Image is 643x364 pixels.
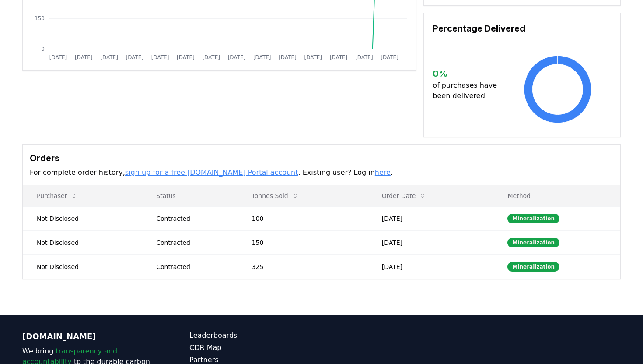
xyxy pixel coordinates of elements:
div: Contracted [156,262,231,271]
tspan: [DATE] [100,54,118,60]
div: Contracted [156,214,231,223]
tspan: [DATE] [49,54,67,60]
tspan: [DATE] [177,54,195,60]
td: 150 [238,230,368,254]
tspan: [DATE] [151,54,169,60]
p: of purchases have been delivered [433,80,504,101]
div: Mineralization [507,214,559,223]
h3: 0 % [433,67,504,80]
td: Not Disclosed [23,230,142,254]
tspan: [DATE] [381,54,398,60]
tspan: 0 [41,46,45,52]
a: here [375,168,391,177]
div: Mineralization [507,238,559,247]
button: Order Date [375,187,433,205]
h3: Percentage Delivered [433,22,612,35]
button: Tonnes Sold [245,187,306,205]
tspan: [DATE] [304,54,322,60]
button: Purchaser [30,187,84,205]
p: For complete order history, . Existing user? Log in . [30,167,613,178]
h3: Orders [30,152,613,165]
td: Not Disclosed [23,206,142,230]
tspan: [DATE] [330,54,348,60]
tspan: [DATE] [202,54,220,60]
tspan: [DATE] [253,54,271,60]
td: [DATE] [368,254,494,279]
p: Method [500,191,613,200]
a: sign up for a free [DOMAIN_NAME] Portal account [125,168,298,177]
td: 325 [238,254,368,279]
tspan: 150 [35,15,45,21]
td: [DATE] [368,230,494,254]
tspan: [DATE] [228,54,246,60]
td: Not Disclosed [23,254,142,279]
div: Contracted [156,238,231,247]
a: CDR Map [189,343,321,353]
tspan: [DATE] [126,54,144,60]
tspan: [DATE] [355,54,373,60]
a: Leaderboards [189,330,321,341]
td: [DATE] [368,206,494,230]
td: 100 [238,206,368,230]
tspan: [DATE] [75,54,93,60]
div: Mineralization [507,262,559,272]
p: Status [149,191,231,200]
tspan: [DATE] [279,54,297,60]
p: [DOMAIN_NAME] [22,330,154,343]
